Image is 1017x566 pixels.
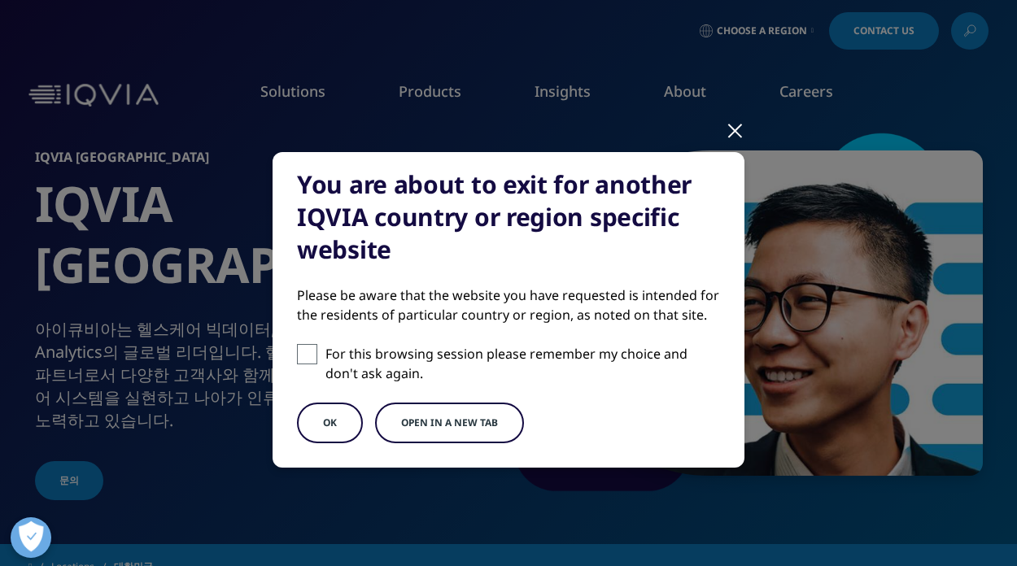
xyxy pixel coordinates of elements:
[297,403,363,443] button: OK
[11,517,51,558] button: 개방형 기본 설정
[297,168,720,266] div: You are about to exit for another IQVIA country or region specific website
[297,285,720,324] div: Please be aware that the website you have requested is intended for the residents of particular c...
[375,403,524,443] button: Open in a new tab
[325,344,720,383] p: For this browsing session please remember my choice and don't ask again.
